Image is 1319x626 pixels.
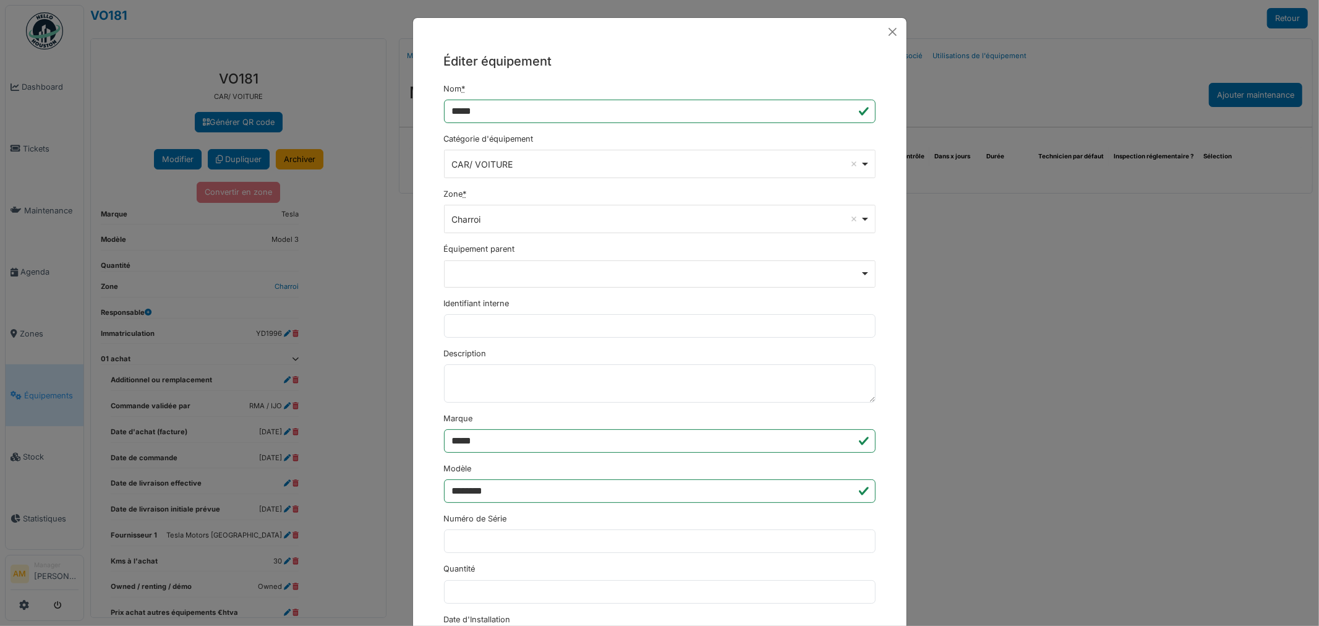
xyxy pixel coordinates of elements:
[444,513,507,525] label: Numéro de Série
[444,563,476,575] label: Quantité
[444,133,534,145] label: Catégorie d'équipement
[463,189,467,199] abbr: Requis
[444,243,515,255] label: Équipement parent
[462,84,466,93] abbr: Requis
[848,213,860,225] button: Remove item: '14960'
[848,158,860,170] button: Remove item: '2572'
[444,348,487,359] label: Description
[444,188,467,200] label: Zone
[451,213,860,226] div: Charroi
[444,463,472,474] label: Modèle
[444,52,876,71] h5: Éditer équipement
[444,298,510,309] label: Identifiant interne
[444,83,466,95] label: Nom
[884,23,902,41] button: Close
[444,413,473,424] label: Marque
[451,158,860,171] div: CAR/ VOITURE
[444,614,511,625] label: Date d'Installation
